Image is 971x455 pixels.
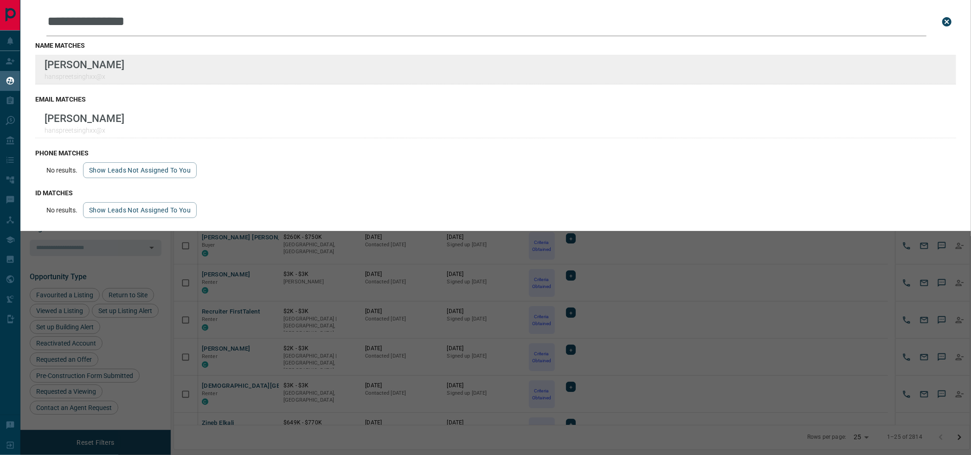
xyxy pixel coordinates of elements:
[938,13,956,31] button: close search bar
[46,167,77,174] p: No results.
[35,42,956,49] h3: name matches
[35,149,956,157] h3: phone matches
[45,112,124,124] p: [PERSON_NAME]
[83,162,197,178] button: show leads not assigned to you
[46,206,77,214] p: No results.
[45,58,124,70] p: [PERSON_NAME]
[83,202,197,218] button: show leads not assigned to you
[35,189,956,197] h3: id matches
[45,73,124,80] p: hanspreetsinghxx@x
[35,96,956,103] h3: email matches
[45,127,124,134] p: hanspreetsinghxx@x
